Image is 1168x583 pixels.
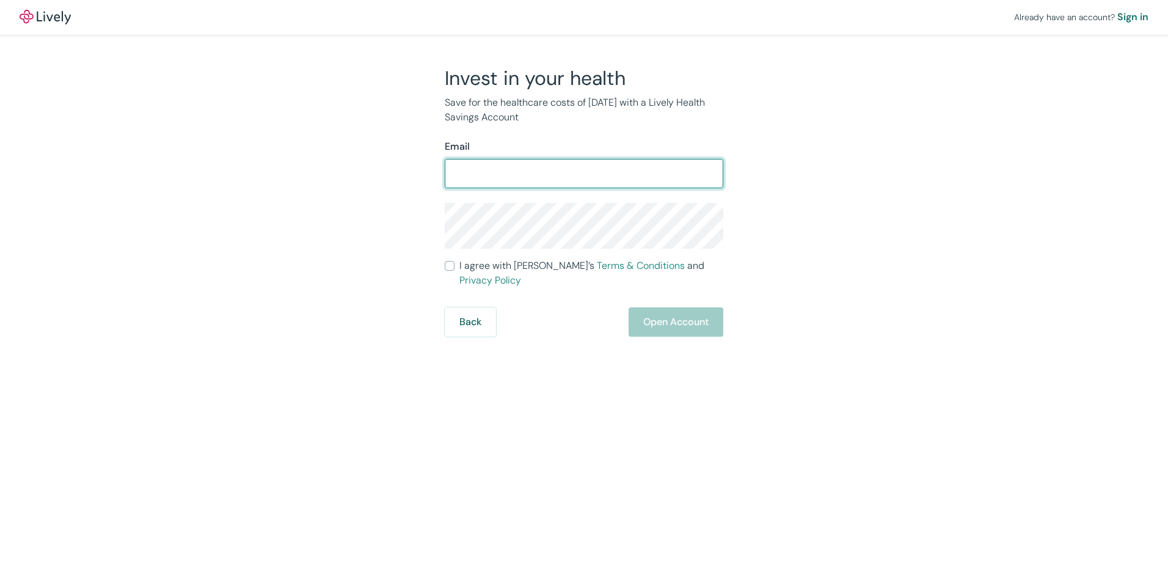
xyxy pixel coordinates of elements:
[459,274,521,287] a: Privacy Policy
[1014,10,1148,24] div: Already have an account?
[459,258,723,288] span: I agree with [PERSON_NAME]’s and
[445,307,496,337] button: Back
[1117,10,1148,24] a: Sign in
[445,66,723,90] h2: Invest in your health
[597,259,685,272] a: Terms & Conditions
[445,139,470,154] label: Email
[445,95,723,125] p: Save for the healthcare costs of [DATE] with a Lively Health Savings Account
[20,10,71,24] img: Lively
[20,10,71,24] a: LivelyLively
